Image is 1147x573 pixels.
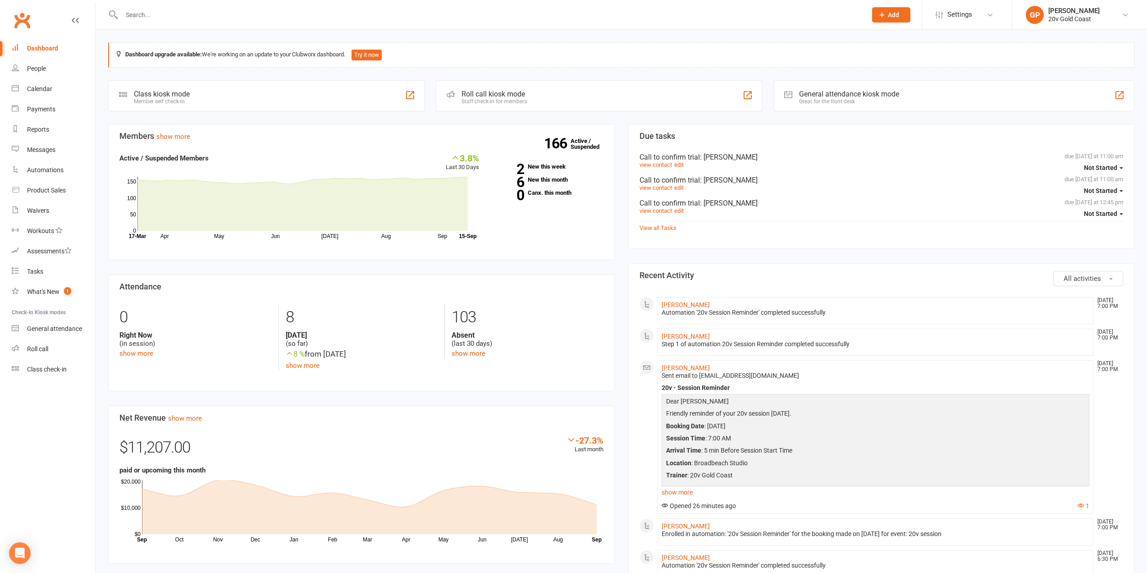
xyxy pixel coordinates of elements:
div: Enrolled in automation: '20v Session Reminder' for the booking made on [DATE] for event: 20v session [662,530,1090,538]
span: Not Started [1084,210,1117,217]
div: Roll call [27,345,48,353]
strong: 0 [493,188,524,202]
time: [DATE] 7:00 PM [1093,361,1123,372]
a: [PERSON_NAME] [662,554,710,561]
span: Settings [947,5,972,25]
div: Member self check-in [134,98,190,105]
div: 103 [452,304,603,331]
strong: Dashboard upgrade available: [125,51,202,58]
div: General attendance [27,325,82,332]
div: 0 [119,304,272,331]
div: Step 1 of automation 20v Session Reminder completed successfully [662,340,1090,348]
strong: 166 [544,137,571,150]
a: Workouts [12,221,95,241]
a: show more [156,133,190,141]
a: show more [452,349,485,358]
h3: Attendance [119,282,603,291]
a: view contact [640,207,672,214]
div: 20v Gold Coast [1048,15,1100,23]
button: Add [872,7,910,23]
div: Staff check-in for members [462,98,527,105]
a: 0Canx. this month [493,190,603,196]
a: show more [662,486,1090,499]
div: Last 30 Days [446,153,479,172]
div: Dashboard [27,45,58,52]
a: Clubworx [11,9,33,32]
span: 1 [64,287,71,295]
div: Roll call kiosk mode [462,90,527,98]
a: [PERSON_NAME] [662,364,710,371]
p: : 7:00 AM [664,433,1088,445]
div: -27.3% [567,435,603,445]
div: Automation '20v Session Reminder' completed successfully [662,309,1090,316]
span: : [PERSON_NAME] [700,153,758,161]
div: 20v - Session Reminder [662,384,1090,392]
a: Payments [12,99,95,119]
strong: paid or upcoming this month [119,466,206,474]
a: view contact [640,161,672,168]
a: Assessments [12,241,95,261]
p: : Broadbeach Studio [664,458,1088,470]
a: edit [674,184,684,191]
span: Location [666,459,691,467]
strong: [DATE] [286,331,438,339]
div: $11,207.00 [119,435,603,465]
div: Call to confirm trial [640,153,1124,161]
a: Waivers [12,201,95,221]
div: Tasks [27,268,43,275]
time: [DATE] 7:00 PM [1093,298,1123,309]
p: Friendly reminder of your 20v session [DATE]. [664,408,1088,421]
button: Not Started [1084,160,1123,176]
span: Session Time [666,435,705,442]
button: 1 [1078,502,1089,510]
div: GP [1026,6,1044,24]
a: show more [286,362,320,370]
a: Calendar [12,79,95,99]
strong: 6 [493,175,524,189]
time: [DATE] 7:00 PM [1093,519,1123,531]
div: 8 [286,304,438,331]
span: Not Started [1084,164,1117,171]
div: Waivers [27,207,49,214]
div: Workouts [27,227,54,234]
a: 2New this week [493,164,603,170]
div: Payments [27,105,55,113]
a: Automations [12,160,95,180]
div: Reports [27,126,49,133]
strong: Right Now [119,331,272,339]
span: Add [888,11,899,18]
span: Trainer [666,472,687,479]
a: Reports [12,119,95,140]
span: Not Started [1084,187,1117,194]
div: (in session) [119,331,272,348]
a: General attendance kiosk mode [12,319,95,339]
div: (so far) [286,331,438,348]
input: Search... [119,9,860,21]
a: [PERSON_NAME] [662,301,710,308]
a: People [12,59,95,79]
div: Call to confirm trial [640,176,1124,184]
button: All activities [1053,271,1123,286]
div: General attendance kiosk mode [799,90,899,98]
div: Great for the front desk [799,98,899,105]
span: Booking Date [666,422,704,430]
time: [DATE] 7:00 PM [1093,329,1123,341]
span: : [PERSON_NAME] [700,199,758,207]
div: Class kiosk mode [134,90,190,98]
div: What's New [27,288,59,295]
div: Messages [27,146,55,153]
a: What's New1 [12,282,95,302]
div: Call to confirm trial [640,199,1124,207]
div: Open Intercom Messenger [9,542,31,564]
span: 8 % [286,349,305,358]
div: Automations [27,166,64,174]
a: Dashboard [12,38,95,59]
span: Opened 26 minutes ago [662,502,736,509]
div: [PERSON_NAME] [1048,7,1100,15]
a: Tasks [12,261,95,282]
div: Automation '20v Session Reminder' completed successfully [662,562,1090,569]
h3: Recent Activity [640,271,1124,280]
span: Sent email to [EMAIL_ADDRESS][DOMAIN_NAME] [662,372,799,379]
span: All activities [1064,275,1101,283]
div: (last 30 days) [452,331,603,348]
